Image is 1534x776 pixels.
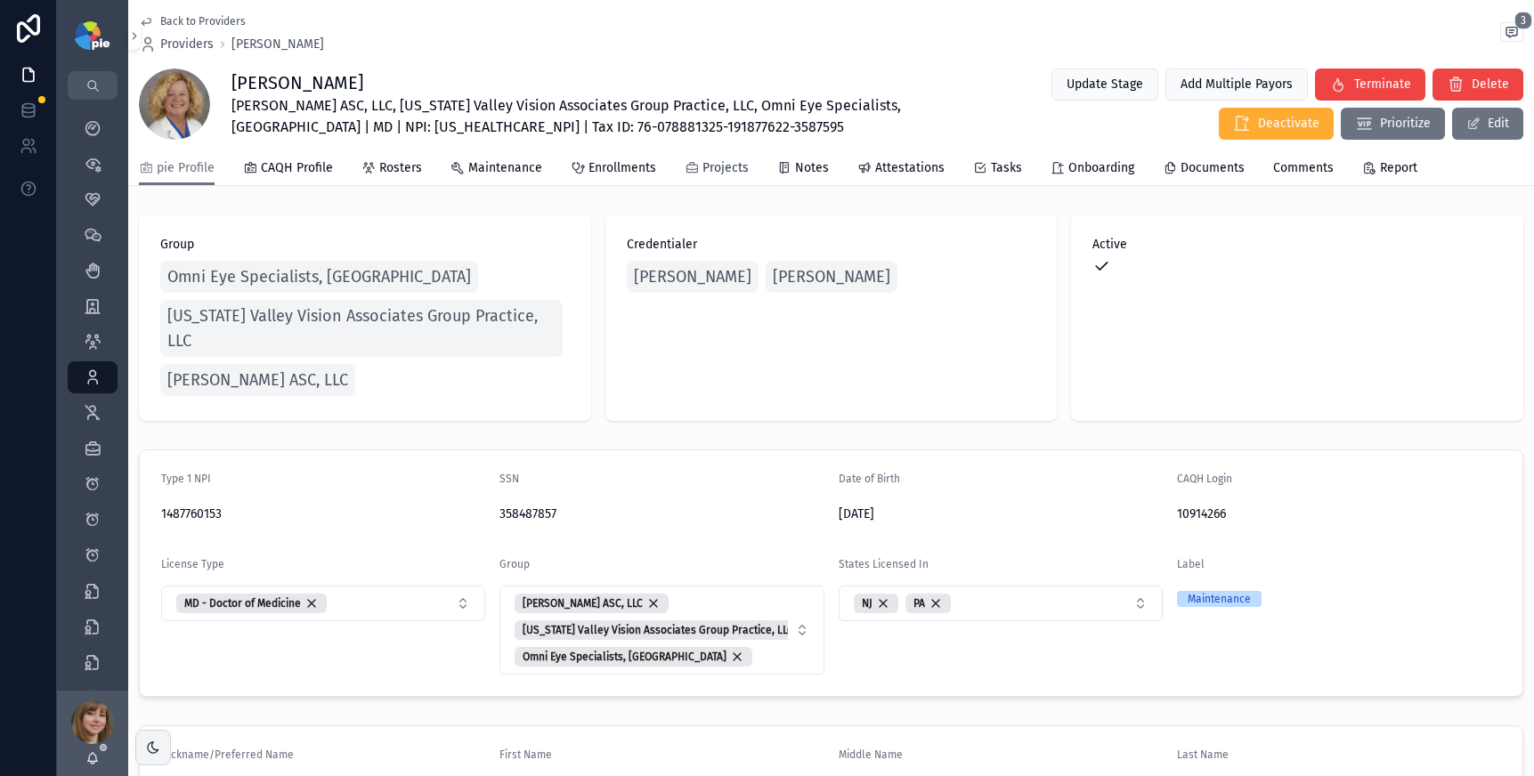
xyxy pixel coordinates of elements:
[1177,505,1501,523] span: 10914266
[160,14,246,28] span: Back to Providers
[1068,159,1134,177] span: Onboarding
[160,236,570,254] span: Group
[1380,115,1431,133] span: Prioritize
[634,264,751,289] span: [PERSON_NAME]
[75,21,110,50] img: App logo
[1500,22,1523,45] button: 3
[913,596,925,610] span: PA
[499,505,824,523] span: 358487857
[1177,473,1232,485] span: CAQH Login
[1315,69,1425,101] button: Terminate
[2,85,34,117] iframe: Spotlight
[1514,12,1532,29] span: 3
[231,36,324,53] a: [PERSON_NAME]
[1433,69,1523,101] button: Delete
[161,473,211,485] span: Type 1 NPI
[1380,159,1417,177] span: Report
[702,159,749,177] span: Projects
[1165,69,1308,101] button: Add Multiple Payors
[875,159,945,177] span: Attestations
[766,261,897,293] a: [PERSON_NAME]
[973,152,1022,188] a: Tasks
[1452,108,1523,140] button: Edit
[627,236,1036,254] span: Credentialer
[161,748,294,761] span: Nickname/Preferred Name
[1181,76,1293,93] span: Add Multiple Payors
[261,159,333,177] span: CAQH Profile
[167,368,348,392] span: [PERSON_NAME] ASC, LLC
[515,620,819,640] button: Unselect 157
[991,159,1022,177] span: Tasks
[184,596,301,610] span: MD - Doctor of Medicine
[795,159,829,177] span: Notes
[139,36,214,53] a: Providers
[1273,152,1334,188] a: Comments
[1177,748,1229,761] span: Last Name
[157,159,215,177] span: pie Profile
[1067,76,1143,93] span: Update Stage
[1341,108,1445,140] button: Prioritize
[450,152,542,188] a: Maintenance
[231,95,1026,138] span: [PERSON_NAME] ASC, LLC, [US_STATE] Valley Vision Associates Group Practice, LLC, Omni Eye Special...
[160,261,478,293] a: Omni Eye Specialists, [GEOGRAPHIC_DATA]
[1472,76,1509,93] span: Delete
[839,748,903,761] span: Middle Name
[839,505,1163,523] span: [DATE]
[1051,152,1134,188] a: Onboarding
[57,100,128,691] div: scrollable content
[1188,591,1251,607] div: Maintenance
[160,364,355,396] a: [PERSON_NAME] ASC, LLC
[243,152,333,188] a: CAQH Profile
[161,586,485,621] button: Select Button
[523,596,643,610] span: [PERSON_NAME] ASC, LLC
[139,152,215,186] a: pie Profile
[839,586,1163,621] button: Select Button
[839,473,900,485] span: Date of Birth
[523,623,793,637] span: [US_STATE] Valley Vision Associates Group Practice, LLC
[468,159,542,177] span: Maintenance
[685,152,749,188] a: Projects
[379,159,422,177] span: Rosters
[523,650,726,664] span: Omni Eye Specialists, [GEOGRAPHIC_DATA]
[588,159,656,177] span: Enrollments
[1273,159,1334,177] span: Comments
[1258,115,1319,133] span: Deactivate
[905,594,951,613] button: Unselect 15
[773,264,890,289] span: [PERSON_NAME]
[160,300,563,357] a: [US_STATE] Valley Vision Associates Group Practice, LLC
[499,586,824,675] button: Select Button
[1092,236,1502,254] span: Active
[167,264,471,289] span: Omni Eye Specialists, [GEOGRAPHIC_DATA]
[1177,558,1205,570] span: Label
[862,596,873,610] span: NJ
[161,505,485,523] span: 1487760153
[777,152,829,188] a: Notes
[176,594,327,613] button: Unselect 17
[515,647,752,667] button: Unselect 158
[854,594,898,613] button: Unselect 6
[1163,152,1245,188] a: Documents
[515,594,669,613] button: Unselect 159
[161,558,224,570] span: License Type
[857,152,945,188] a: Attestations
[499,473,519,485] span: SSN
[361,152,422,188] a: Rosters
[1181,159,1245,177] span: Documents
[627,261,759,293] a: [PERSON_NAME]
[231,70,1026,95] h1: [PERSON_NAME]
[1051,69,1158,101] button: Update Stage
[139,14,246,28] a: Back to Providers
[499,748,552,761] span: First Name
[1362,152,1417,188] a: Report
[571,152,656,188] a: Enrollments
[167,303,556,353] span: [US_STATE] Valley Vision Associates Group Practice, LLC
[1219,108,1334,140] button: Deactivate
[160,36,214,53] span: Providers
[499,558,530,570] span: Group
[839,558,929,570] span: States Licensed In
[1354,76,1411,93] span: Terminate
